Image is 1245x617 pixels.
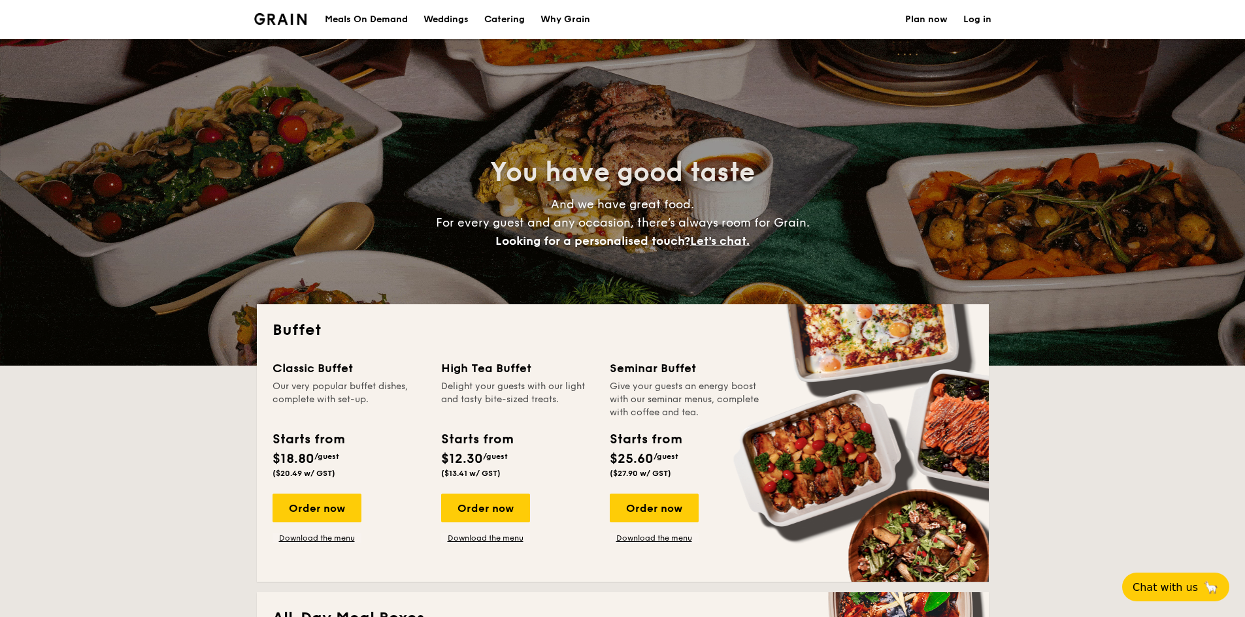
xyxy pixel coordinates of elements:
[483,452,508,461] span: /guest
[273,494,361,522] div: Order now
[254,13,307,25] img: Grain
[441,533,530,543] a: Download the menu
[273,469,335,478] span: ($20.49 w/ GST)
[441,359,594,377] div: High Tea Buffet
[273,380,425,419] div: Our very popular buffet dishes, complete with set-up.
[273,533,361,543] a: Download the menu
[1122,573,1229,601] button: Chat with us🦙
[654,452,678,461] span: /guest
[273,430,344,449] div: Starts from
[490,157,755,188] span: You have good taste
[610,533,699,543] a: Download the menu
[610,359,763,377] div: Seminar Buffet
[441,451,483,467] span: $12.30
[436,197,810,248] span: And we have great food. For every guest and any occasion, there’s always room for Grain.
[1133,581,1198,593] span: Chat with us
[1203,580,1219,595] span: 🦙
[441,430,512,449] div: Starts from
[610,430,681,449] div: Starts from
[610,494,699,522] div: Order now
[610,380,763,419] div: Give your guests an energy boost with our seminar menus, complete with coffee and tea.
[441,380,594,419] div: Delight your guests with our light and tasty bite-sized treats.
[273,359,425,377] div: Classic Buffet
[314,452,339,461] span: /guest
[610,469,671,478] span: ($27.90 w/ GST)
[441,469,501,478] span: ($13.41 w/ GST)
[441,494,530,522] div: Order now
[273,451,314,467] span: $18.80
[495,234,690,248] span: Looking for a personalised touch?
[273,320,973,341] h2: Buffet
[254,13,307,25] a: Logotype
[610,451,654,467] span: $25.60
[690,234,750,248] span: Let's chat.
